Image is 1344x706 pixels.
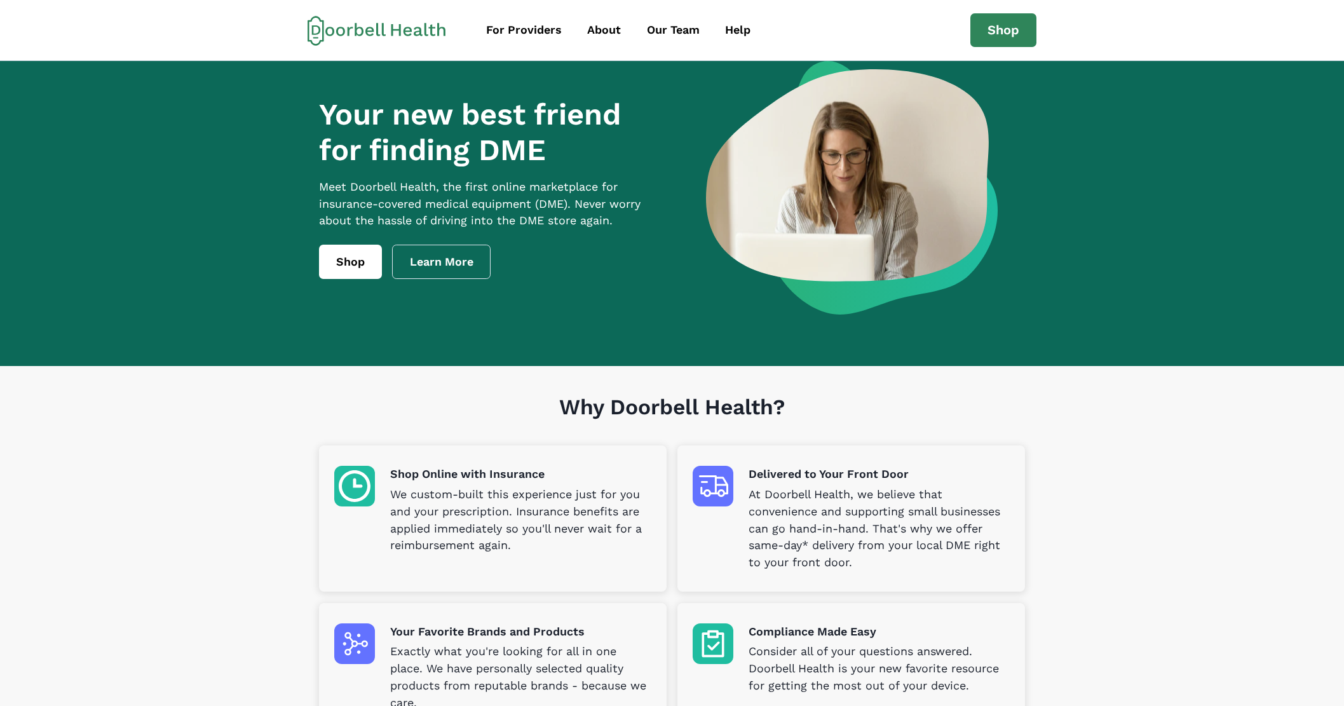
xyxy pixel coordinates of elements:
div: About [587,22,621,39]
a: About [576,16,632,44]
a: Shop [970,13,1036,48]
img: Delivered to Your Front Door icon [693,466,733,506]
p: Compliance Made Easy [749,623,1010,641]
a: Shop [319,245,382,279]
div: For Providers [486,22,562,39]
a: Learn More [392,245,491,279]
img: a woman looking at a computer [706,61,998,315]
a: Help [714,16,762,44]
img: Your Favorite Brands and Products icon [334,623,375,664]
p: Your Favorite Brands and Products [390,623,651,641]
h1: Your new best friend for finding DME [319,97,665,168]
a: For Providers [475,16,573,44]
img: Compliance Made Easy icon [693,623,733,664]
p: We custom-built this experience just for you and your prescription. Insurance benefits are applie... [390,486,651,555]
p: At Doorbell Health, we believe that convenience and supporting small businesses can go hand-in-ha... [749,486,1010,571]
p: Meet Doorbell Health, the first online marketplace for insurance-covered medical equipment (DME).... [319,179,665,230]
h1: Why Doorbell Health? [319,395,1025,446]
a: Our Team [635,16,711,44]
p: Shop Online with Insurance [390,466,651,483]
p: Consider all of your questions answered. Doorbell Health is your new favorite resource for gettin... [749,643,1010,695]
div: Help [725,22,750,39]
img: Shop Online with Insurance icon [334,466,375,506]
div: Our Team [647,22,700,39]
p: Delivered to Your Front Door [749,466,1010,483]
